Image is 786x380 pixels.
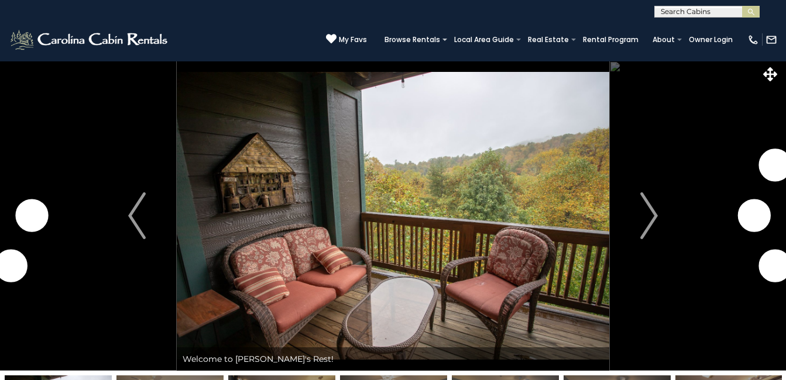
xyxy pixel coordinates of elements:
a: My Favs [326,33,367,46]
div: Welcome to [PERSON_NAME]'s Rest! [177,347,609,371]
img: White-1-2.png [9,28,171,51]
a: About [647,32,681,48]
a: Browse Rentals [379,32,446,48]
img: phone-regular-white.png [747,34,759,46]
button: Previous [97,61,177,371]
a: Rental Program [577,32,644,48]
a: Real Estate [522,32,575,48]
img: arrow [640,192,658,239]
span: My Favs [339,34,367,45]
img: arrow [128,192,146,239]
img: mail-regular-white.png [766,34,777,46]
a: Local Area Guide [448,32,520,48]
button: Next [609,61,689,371]
a: Owner Login [683,32,739,48]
